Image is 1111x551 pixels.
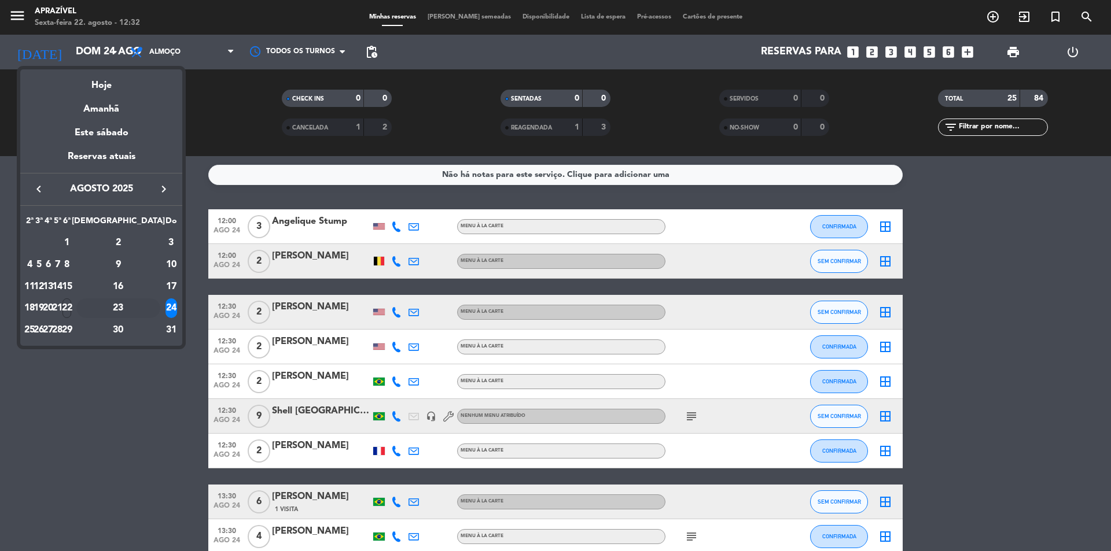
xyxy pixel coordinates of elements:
[165,276,178,298] td: 17 de agosto de 2025
[165,298,177,318] div: 24
[20,149,182,173] div: Reservas atuais
[62,298,71,318] div: 22
[76,320,160,340] div: 30
[62,232,72,254] td: 1 de agosto de 2025
[35,320,43,340] div: 26
[34,276,43,298] td: 12 de agosto de 2025
[153,182,174,197] button: keyboard_arrow_right
[53,215,62,232] th: Quinta-feira
[43,276,53,298] td: 13 de agosto de 2025
[43,254,53,276] td: 6 de agosto de 2025
[43,319,53,341] td: 27 de agosto de 2025
[25,254,34,276] td: 4 de agosto de 2025
[20,69,182,93] div: Hoje
[53,255,62,275] div: 7
[76,298,160,318] div: 23
[165,215,178,232] th: Domingo
[35,298,43,318] div: 19
[53,319,62,341] td: 28 de agosto de 2025
[44,277,53,297] div: 13
[20,117,182,149] div: Este sábado
[165,277,177,297] div: 17
[53,277,62,297] div: 14
[165,255,177,275] div: 10
[62,320,71,340] div: 29
[53,320,62,340] div: 28
[25,277,34,297] div: 11
[165,297,178,319] td: 24 de agosto de 2025
[62,215,72,232] th: Sexta-feira
[72,215,165,232] th: Sábado
[25,276,34,298] td: 11 de agosto de 2025
[32,182,46,196] i: keyboard_arrow_left
[62,297,72,319] td: 22 de agosto de 2025
[53,254,62,276] td: 7 de agosto de 2025
[34,319,43,341] td: 26 de agosto de 2025
[25,319,34,341] td: 25 de agosto de 2025
[25,215,34,232] th: Segunda-feira
[53,297,62,319] td: 21 de agosto de 2025
[62,277,71,297] div: 15
[25,298,34,318] div: 18
[72,232,165,254] td: 2 de agosto de 2025
[53,298,62,318] div: 21
[43,215,53,232] th: Quarta-feira
[62,255,71,275] div: 8
[72,319,165,341] td: 30 de agosto de 2025
[76,277,160,297] div: 16
[76,255,160,275] div: 9
[165,233,177,253] div: 3
[165,319,178,341] td: 31 de agosto de 2025
[165,232,178,254] td: 3 de agosto de 2025
[157,182,171,196] i: keyboard_arrow_right
[44,255,53,275] div: 6
[25,297,34,319] td: 18 de agosto de 2025
[72,254,165,276] td: 9 de agosto de 2025
[25,255,34,275] div: 4
[43,297,53,319] td: 20 de agosto de 2025
[34,254,43,276] td: 5 de agosto de 2025
[44,298,53,318] div: 20
[25,320,34,340] div: 25
[165,254,178,276] td: 10 de agosto de 2025
[72,276,165,298] td: 16 de agosto de 2025
[62,254,72,276] td: 8 de agosto de 2025
[62,319,72,341] td: 29 de agosto de 2025
[25,232,62,254] td: AGO
[20,93,182,117] div: Amanhã
[53,276,62,298] td: 14 de agosto de 2025
[35,255,43,275] div: 5
[34,215,43,232] th: Terça-feira
[28,182,49,197] button: keyboard_arrow_left
[34,297,43,319] td: 19 de agosto de 2025
[165,320,177,340] div: 31
[49,182,153,197] span: agosto 2025
[44,320,53,340] div: 27
[35,277,43,297] div: 12
[62,233,71,253] div: 1
[72,297,165,319] td: 23 de agosto de 2025
[62,276,72,298] td: 15 de agosto de 2025
[76,233,160,253] div: 2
